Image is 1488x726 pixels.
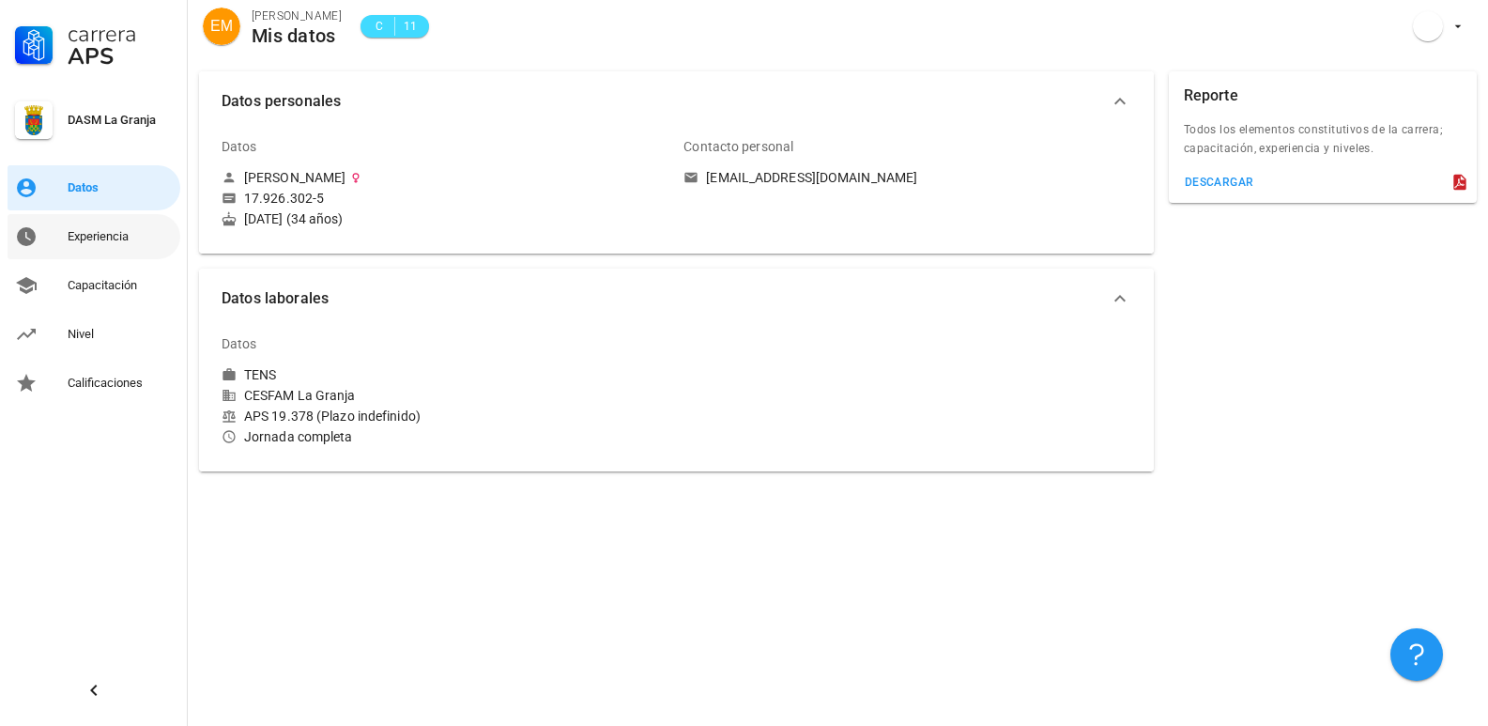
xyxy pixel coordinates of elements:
div: Datos [222,124,257,169]
button: Datos personales [199,71,1154,131]
span: Datos personales [222,88,1109,115]
div: Datos [68,180,173,195]
a: Datos [8,165,180,210]
div: Experiencia [68,229,173,244]
a: [EMAIL_ADDRESS][DOMAIN_NAME] [683,169,1130,186]
button: descargar [1176,169,1262,195]
div: 17.926.302-5 [244,190,324,207]
div: descargar [1184,176,1254,189]
div: Reporte [1184,71,1238,120]
div: CESFAM La Granja [222,387,668,404]
div: Nivel [68,327,173,342]
div: Jornada completa [222,428,668,445]
div: Contacto personal [683,124,793,169]
div: [PERSON_NAME] [244,169,345,186]
a: Capacitación [8,263,180,308]
div: Calificaciones [68,376,173,391]
div: [PERSON_NAME] [252,7,342,25]
div: Datos [222,321,257,366]
div: [DATE] (34 años) [222,210,668,227]
div: APS [68,45,173,68]
div: avatar [203,8,240,45]
div: [EMAIL_ADDRESS][DOMAIN_NAME] [706,169,917,186]
span: Datos laborales [222,286,1109,312]
span: 11 [403,17,418,36]
button: Datos laborales [199,269,1154,329]
span: EM [210,8,233,45]
a: Experiencia [8,214,180,259]
div: DASM La Granja [68,113,173,128]
div: Mis datos [252,25,342,46]
div: Capacitación [68,278,173,293]
span: C [372,17,387,36]
a: Calificaciones [8,361,180,406]
div: Todos los elementos constitutivos de la carrera; capacitación, experiencia y niveles. [1169,120,1477,169]
div: APS 19.378 (Plazo indefinido) [222,408,668,425]
a: Nivel [8,312,180,357]
div: avatar [1413,11,1443,41]
div: Carrera [68,23,173,45]
div: TENS [244,366,276,383]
